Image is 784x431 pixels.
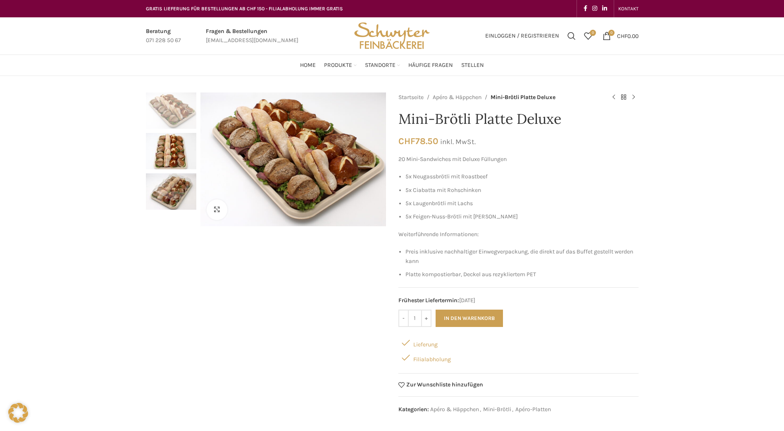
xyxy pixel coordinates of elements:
[351,32,432,39] a: Site logo
[405,172,639,181] li: 5x Neugassbrötli mit Roastbeef
[515,406,551,413] a: Apéro-Platten
[146,27,181,45] a: Infobox link
[365,62,396,69] span: Standorte
[398,350,639,365] div: Filialabholung
[146,6,343,12] span: GRATIS LIEFERUNG FÜR BESTELLUNGEN AB CHF 150 - FILIALABHOLUNG IMMER GRATIS
[398,93,424,102] a: Startseite
[405,247,639,266] li: Preis inklusive nachhaltiger Einwegverpackung, die direkt auf das Buffet gestellt werden kann
[405,199,639,208] li: 5x Laugenbrötli mit Lachs
[405,212,639,221] li: 5x Feigen-Nuss-Brötli mit [PERSON_NAME]
[300,62,316,69] span: Home
[430,406,479,413] a: Apéro & Häppchen
[398,335,639,350] div: Lieferung
[600,3,610,14] a: Linkedin social link
[300,57,316,73] a: Home
[398,136,415,146] span: CHF
[629,92,639,102] a: Next product
[512,405,513,414] span: ,
[408,57,453,73] a: Häufige Fragen
[618,6,639,12] span: KONTAKT
[398,406,429,413] span: Kategorien:
[461,62,484,69] span: Stellen
[398,155,639,164] p: 20 Mini-Sandwiches mit Deluxe Füllungen
[480,405,481,414] span: ,
[483,406,511,413] a: Mini-Brötli
[324,62,352,69] span: Produkte
[398,111,639,128] h1: Mini-Brötli Platte Deluxe
[405,186,639,195] li: 5x Ciabatta mit Rohschinken
[406,382,483,388] span: Zur Wunschliste hinzufügen
[351,17,432,54] img: Bäckerei Schwyter
[481,28,563,44] a: Einloggen / Registrieren
[398,297,459,304] span: Frühester Liefertermin:
[491,93,555,102] span: Mini-Brötli Platte Deluxe
[146,92,196,129] img: Mini-Brötli Platte Deluxe
[581,3,590,14] a: Facebook social link
[614,0,643,17] div: Secondary navigation
[408,62,453,69] span: Häufige Fragen
[440,137,476,146] small: inkl. MwSt.
[590,3,600,14] a: Instagram social link
[618,0,639,17] a: KONTAKT
[365,57,400,73] a: Standorte
[461,57,484,73] a: Stellen
[146,173,196,210] img: Mini-Brötli Platte Deluxe – Bild 3
[598,28,643,44] a: 0 CHF0.00
[142,57,643,73] div: Main navigation
[146,133,196,169] img: Mini-Brötli Platte Deluxe – Bild 2
[398,382,484,388] a: Zur Wunschliste hinzufügen
[590,30,596,36] span: 0
[433,93,481,102] a: Apéro & Häppchen
[206,27,298,45] a: Infobox link
[324,57,357,73] a: Produkte
[608,30,615,36] span: 0
[409,310,421,327] input: Produktmenge
[580,28,596,44] div: Meine Wunschliste
[436,310,503,327] button: In den Warenkorb
[421,310,431,327] input: +
[405,270,639,279] li: Platte kompostierbar, Deckel aus rezykliertem PET
[398,310,409,327] input: -
[580,28,596,44] a: 0
[398,296,639,305] span: [DATE]
[398,230,639,239] p: Weiterführende Informationen:
[398,92,601,102] nav: Breadcrumb
[563,28,580,44] a: Suchen
[617,32,639,39] bdi: 0.00
[617,32,627,39] span: CHF
[609,92,619,102] a: Previous product
[485,33,559,39] span: Einloggen / Registrieren
[398,136,438,146] bdi: 78.50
